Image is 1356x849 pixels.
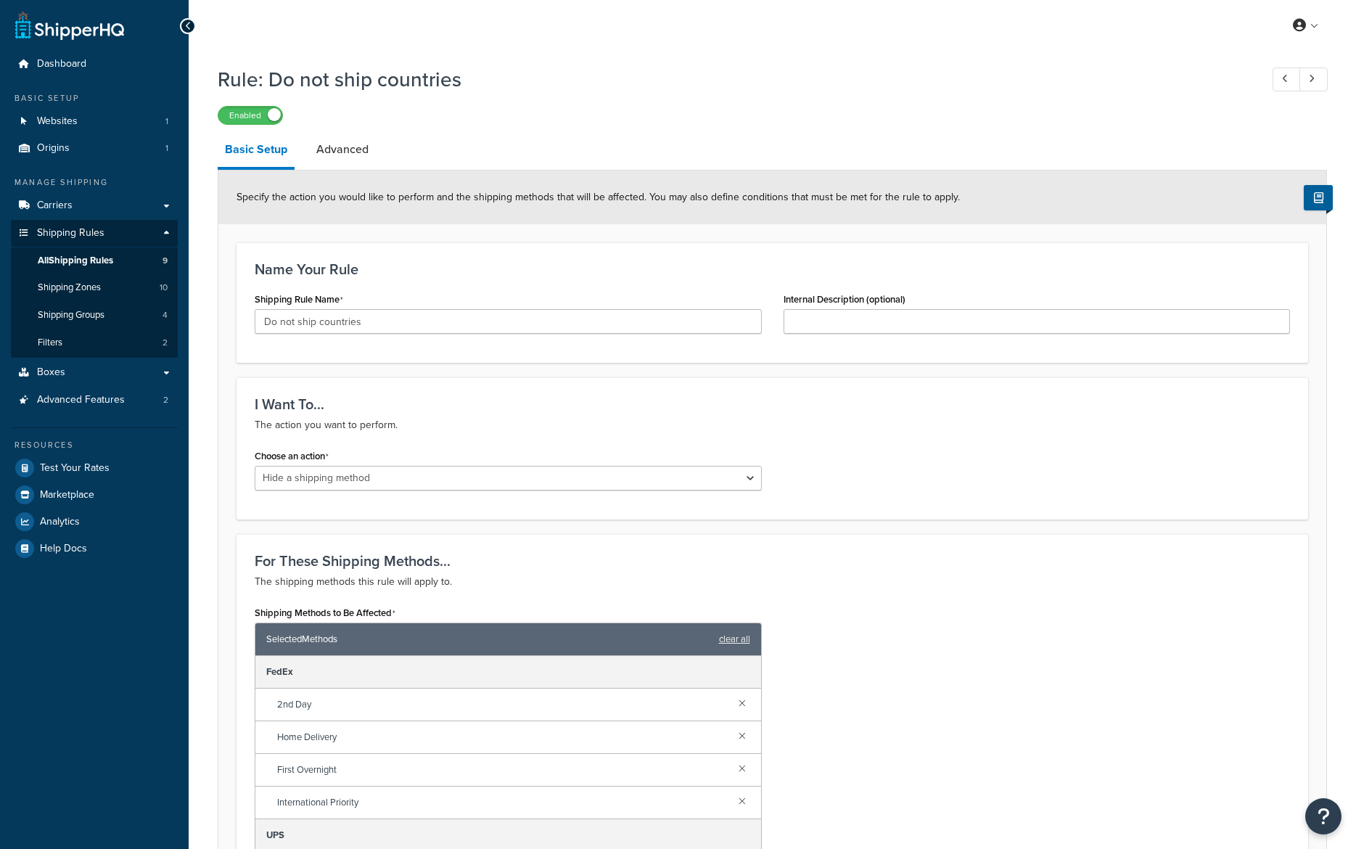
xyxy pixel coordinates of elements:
[38,282,101,294] span: Shipping Zones
[11,51,178,78] a: Dashboard
[255,607,395,619] label: Shipping Methods to Be Affected
[11,509,178,535] a: Analytics
[237,189,960,205] span: Specify the action you would like to perform and the shipping methods that will be affected. You ...
[277,727,727,747] span: Home Delivery
[11,359,178,386] a: Boxes
[165,115,168,128] span: 1
[1305,798,1341,834] button: Open Resource Center
[11,247,178,274] a: AllShipping Rules9
[40,543,87,555] span: Help Docs
[11,108,178,135] li: Websites
[11,176,178,189] div: Manage Shipping
[11,302,178,329] li: Shipping Groups
[11,92,178,104] div: Basic Setup
[218,65,1246,94] h1: Rule: Do not ship countries
[11,387,178,414] li: Advanced Features
[37,366,65,379] span: Boxes
[309,132,376,167] a: Advanced
[37,115,78,128] span: Websites
[218,132,295,170] a: Basic Setup
[37,200,73,212] span: Carriers
[11,329,178,356] li: Filters
[255,417,1290,434] p: The action you want to perform.
[218,107,282,124] label: Enabled
[255,656,761,689] div: FedEx
[165,142,168,155] span: 1
[255,261,1290,277] h3: Name Your Rule
[11,455,178,481] a: Test Your Rates
[37,58,86,70] span: Dashboard
[163,309,168,321] span: 4
[37,394,125,406] span: Advanced Features
[40,462,110,475] span: Test Your Rates
[784,294,905,305] label: Internal Description (optional)
[255,573,1290,591] p: The shipping methods this rule will apply to.
[255,451,329,462] label: Choose an action
[11,482,178,508] a: Marketplace
[11,274,178,301] li: Shipping Zones
[37,142,70,155] span: Origins
[255,396,1290,412] h3: I Want To...
[11,220,178,358] li: Shipping Rules
[277,792,727,813] span: International Priority
[38,337,62,349] span: Filters
[163,255,168,267] span: 9
[11,108,178,135] a: Websites1
[11,387,178,414] a: Advanced Features2
[38,255,113,267] span: All Shipping Rules
[11,135,178,162] a: Origins1
[1304,185,1333,210] button: Show Help Docs
[163,337,168,349] span: 2
[266,629,712,649] span: Selected Methods
[1273,67,1301,91] a: Previous Record
[719,629,750,649] a: clear all
[11,135,178,162] li: Origins
[11,536,178,562] a: Help Docs
[38,309,104,321] span: Shipping Groups
[11,220,178,247] a: Shipping Rules
[11,274,178,301] a: Shipping Zones10
[11,192,178,219] a: Carriers
[37,227,104,239] span: Shipping Rules
[163,394,168,406] span: 2
[40,489,94,501] span: Marketplace
[40,516,80,528] span: Analytics
[277,760,727,780] span: First Overnight
[160,282,168,294] span: 10
[11,439,178,451] div: Resources
[1299,67,1328,91] a: Next Record
[255,553,1290,569] h3: For These Shipping Methods...
[11,329,178,356] a: Filters2
[255,294,343,305] label: Shipping Rule Name
[277,694,727,715] span: 2nd Day
[11,302,178,329] a: Shipping Groups4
